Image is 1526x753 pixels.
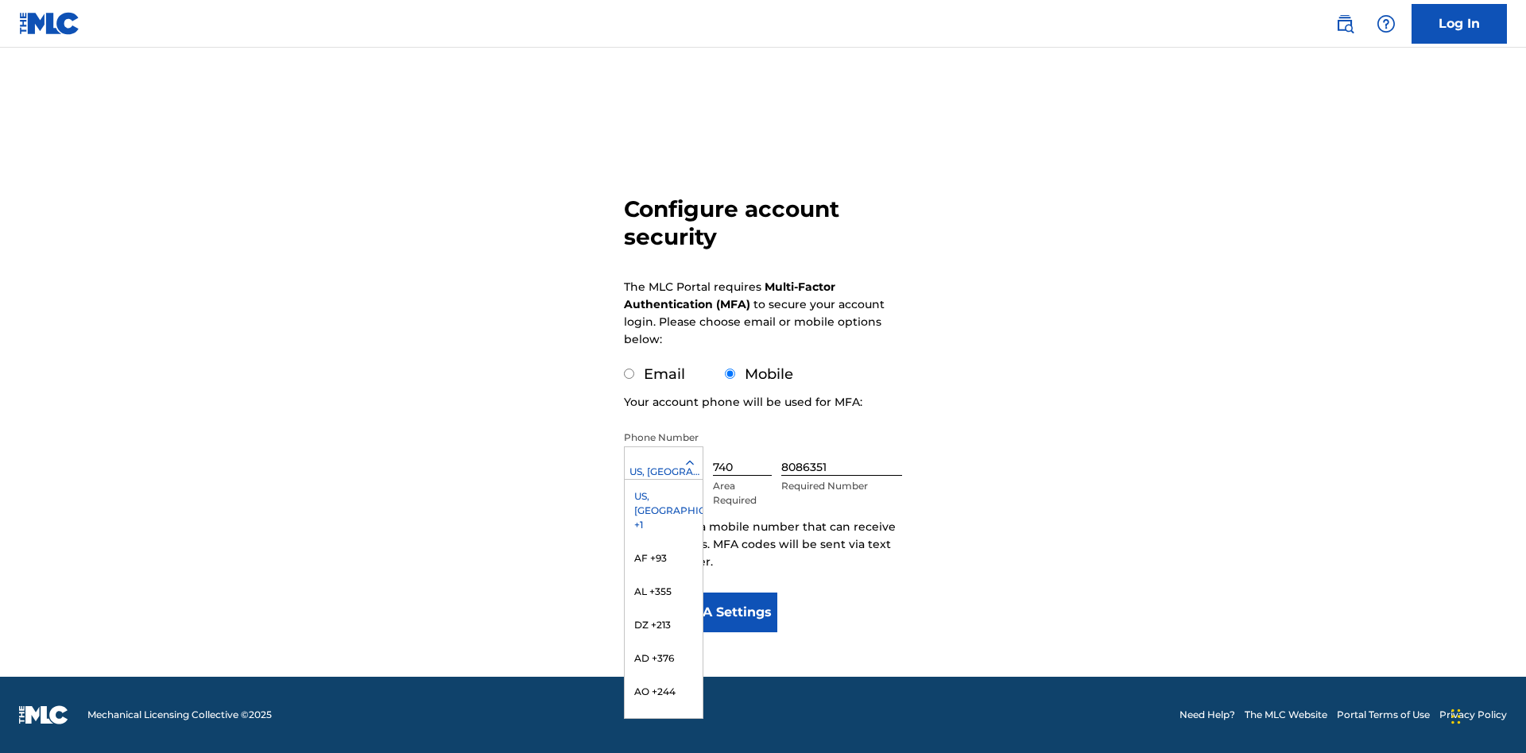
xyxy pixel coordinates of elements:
a: Portal Terms of Use [1337,708,1430,722]
div: AL +355 [625,575,703,608]
p: Required Number [781,479,902,493]
div: Help [1370,8,1402,40]
h3: Configure account security [624,195,902,251]
div: Drag [1451,693,1461,740]
div: AI +1264 [625,709,703,742]
a: The MLC Website [1245,708,1327,722]
p: The MLC Portal requires to secure your account login. Please choose email or mobile options below: [624,278,885,348]
div: DZ +213 [625,608,703,642]
a: Log In [1412,4,1507,44]
a: Privacy Policy [1439,708,1507,722]
p: Area Required [713,479,772,508]
iframe: Chat Widget [1447,677,1526,753]
div: US, [GEOGRAPHIC_DATA] +1 [625,465,703,479]
div: US, [GEOGRAPHIC_DATA] +1 [625,480,703,542]
label: Mobile [745,365,793,383]
p: Your account phone will be used for MFA: [624,393,862,411]
a: Need Help? [1179,708,1235,722]
div: AO +244 [625,675,703,709]
img: logo [19,705,68,724]
label: Email [644,365,685,383]
div: AD +376 [625,642,703,675]
p: Please enter a mobile number that can receive text messages. MFA codes will be sent via text to t... [624,518,902,570]
img: search [1335,14,1354,33]
img: help [1377,14,1396,33]
img: MLC Logo [19,12,80,35]
div: AF +93 [625,542,703,575]
a: Public Search [1329,8,1361,40]
span: Mechanical Licensing Collective © 2025 [87,708,272,722]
